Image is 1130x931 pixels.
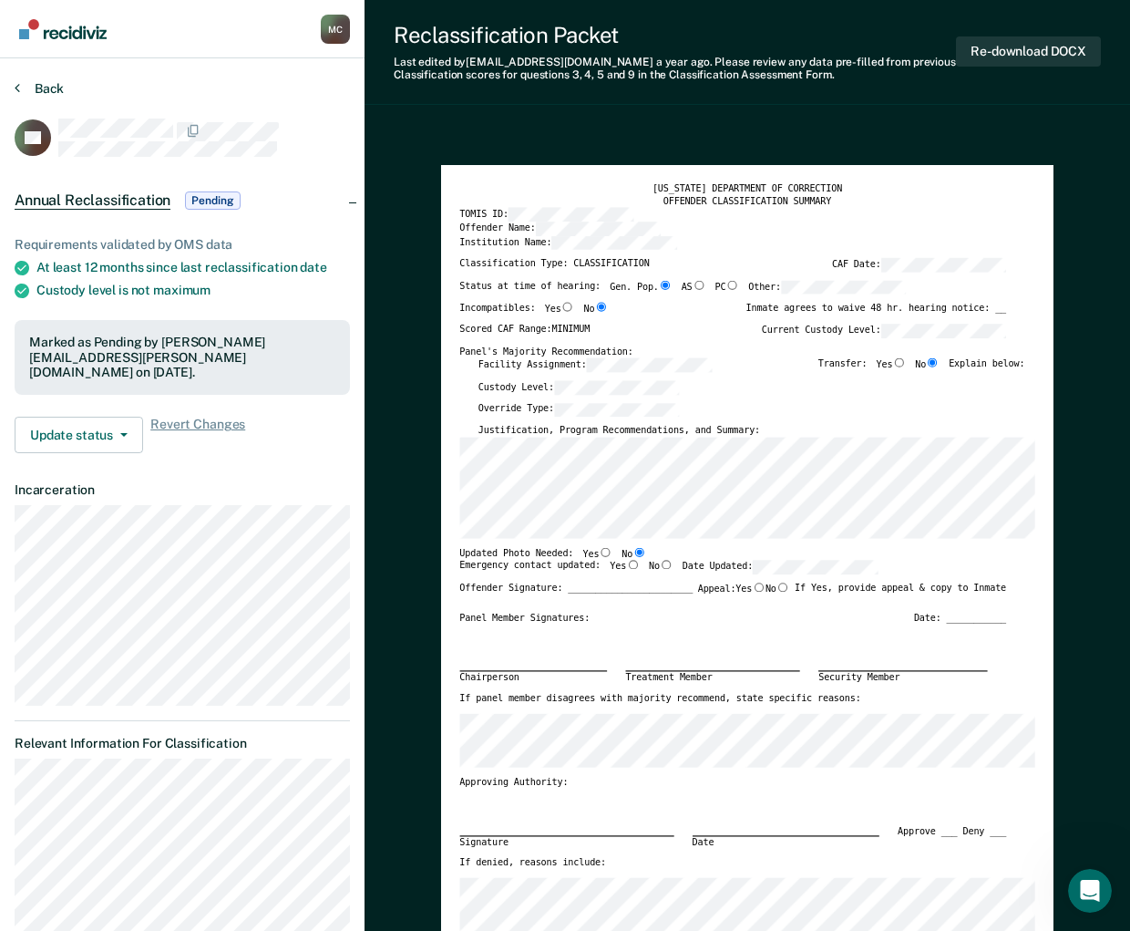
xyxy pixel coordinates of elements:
[745,302,1006,323] div: Inmate agrees to waive 48 hr. hearing notice: __
[926,357,940,367] input: No
[714,280,739,294] label: PC
[660,560,673,569] input: No
[621,547,646,560] label: No
[459,195,1034,207] div: OFFENDER CLASSIFICATION SUMMARY
[881,258,1006,272] input: CAF Date:
[459,693,860,705] label: If panel member disagrees with majority recommend, state specific reasons:
[582,547,612,560] label: Yes
[478,357,712,371] label: Facility Assignment:
[459,612,590,624] div: Panel Member Signatures:
[459,547,645,560] div: Updated Photo Needed:
[321,15,350,44] button: Profile dropdown button
[459,302,608,323] div: Incompatibles:
[1068,869,1112,913] iframe: Intercom live chat
[594,302,608,311] input: No
[321,15,350,44] div: M C
[881,324,1006,337] input: Current Custody Level:
[698,583,790,604] label: Appeal:
[459,258,649,272] label: Classification Type: CLASSIFICATION
[656,56,710,68] span: a year ago
[459,776,1006,788] div: Approving Authority:
[626,560,640,569] input: Yes
[150,417,245,453] span: Revert Changes
[459,346,1006,357] div: Panel's Majority Recommendation:
[748,280,906,294] label: Other:
[898,825,1006,857] div: Approve ___ Deny ___
[659,280,673,289] input: Gen. Pop.
[459,834,673,847] div: Signature
[832,258,1006,272] label: CAF Date:
[762,324,1006,337] label: Current Custody Level:
[19,19,107,39] img: Recidiviz
[394,22,956,48] div: Reclassification Packet
[15,80,64,97] button: Back
[459,280,906,302] div: Status at time of hearing:
[508,207,633,221] input: TOMIS ID:
[459,560,878,582] div: Emergency contact updated:
[459,207,633,221] label: TOMIS ID:
[561,302,575,311] input: Yes
[459,670,607,683] div: Chairperson
[478,402,680,416] label: Override Type:
[459,235,677,249] label: Institution Name:
[765,583,790,595] label: No
[753,560,878,574] input: Date Updated:
[15,736,350,751] dt: Relevant Information For Classification
[478,425,760,437] label: Justification, Program Recommendations, and Summary:
[693,834,879,847] div: Date
[632,547,646,556] input: No
[300,260,326,274] span: date
[914,612,1006,624] div: Date: ___________
[725,280,739,289] input: PC
[599,547,612,556] input: Yes
[584,302,609,315] label: No
[459,583,1006,612] div: Offender Signature: _______________________ If Yes, provide appeal & copy to Inmate
[15,237,350,253] div: Requirements validated by OMS data
[683,560,878,574] label: Date Updated:
[625,670,799,683] div: Treatment Member
[610,560,640,574] label: Yes
[394,56,956,82] div: Last edited by [EMAIL_ADDRESS][DOMAIN_NAME] . Please review any data pre-filled from previous Cla...
[649,560,673,574] label: No
[459,324,590,337] label: Scored CAF Range: MINIMUM
[682,280,706,294] label: AS
[818,357,1025,379] div: Transfer: Explain below:
[776,583,790,592] input: No
[15,191,170,210] span: Annual Reclassification
[915,357,940,371] label: No
[36,260,350,275] div: At least 12 months since last reclassification
[545,302,575,315] label: Yes
[781,280,906,294] input: Other:
[185,191,240,210] span: Pending
[552,235,677,249] input: Institution Name:
[536,222,661,235] input: Offender Name:
[478,380,680,394] label: Custody Level:
[459,183,1034,195] div: [US_STATE] DEPARTMENT OF CORRECTION
[29,335,335,380] div: Marked as Pending by [PERSON_NAME][EMAIL_ADDRESS][PERSON_NAME][DOMAIN_NAME] on [DATE].
[693,280,706,289] input: AS
[15,482,350,498] dt: Incarceration
[459,222,661,235] label: Offender Name:
[587,357,712,371] input: Facility Assignment:
[956,36,1101,67] button: Re-download DOCX
[36,283,350,298] div: Custody level is not
[554,402,679,416] input: Override Type:
[15,417,143,453] button: Update status
[818,670,987,683] div: Security Member
[610,280,672,294] label: Gen. Pop.
[459,857,606,869] label: If denied, reasons include:
[752,583,765,592] input: Yes
[153,283,211,297] span: maximum
[892,357,906,367] input: Yes
[554,380,679,394] input: Custody Level:
[735,583,765,595] label: Yes
[877,357,907,371] label: Yes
